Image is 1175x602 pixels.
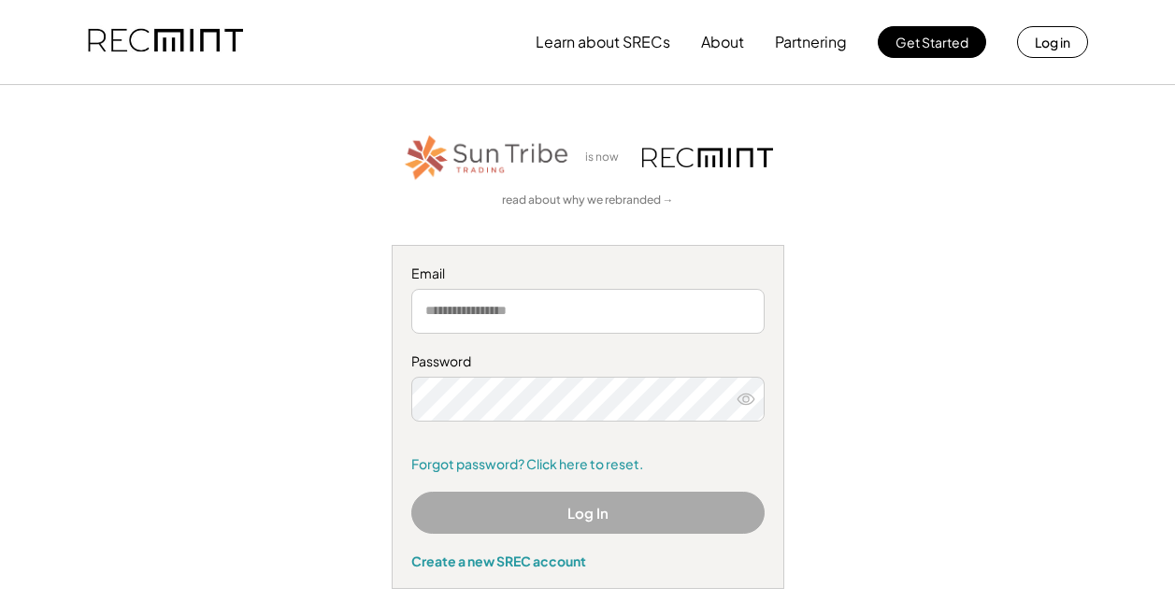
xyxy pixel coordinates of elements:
[701,23,744,61] button: About
[411,352,765,371] div: Password
[88,10,243,74] img: recmint-logotype%403x.png
[411,265,765,283] div: Email
[878,26,986,58] button: Get Started
[411,492,765,534] button: Log In
[403,132,571,183] img: STT_Horizontal_Logo%2B-%2BColor.png
[642,148,773,167] img: recmint-logotype%403x.png
[502,193,674,208] a: read about why we rebranded →
[411,552,765,569] div: Create a new SREC account
[411,455,765,474] a: Forgot password? Click here to reset.
[1017,26,1088,58] button: Log in
[580,150,633,165] div: is now
[775,23,847,61] button: Partnering
[536,23,670,61] button: Learn about SRECs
